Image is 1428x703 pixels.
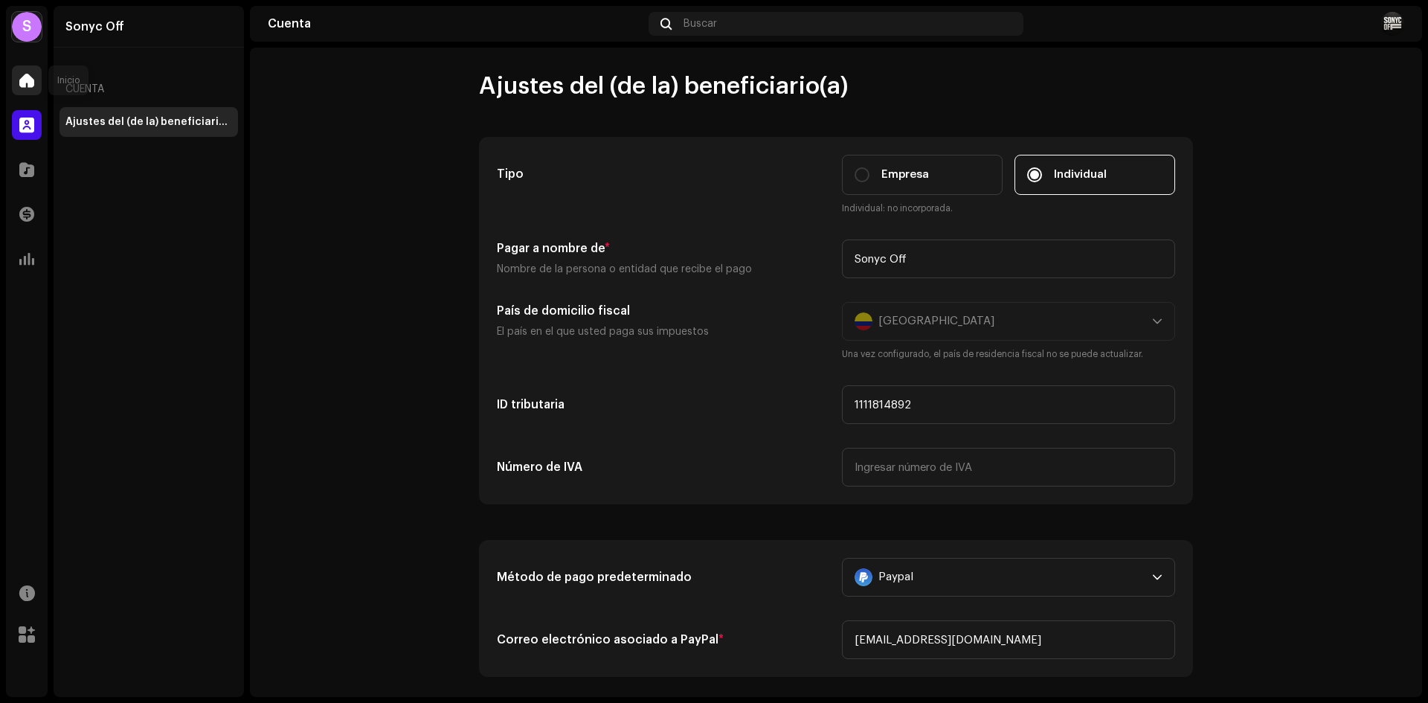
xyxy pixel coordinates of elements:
[497,240,830,257] h5: Pagar a nombre de
[12,12,42,42] div: S
[855,559,1152,596] span: Paypal
[497,302,830,320] h5: País de domicilio fiscal
[497,631,830,649] h5: Correo electrónico asociado a PayPal
[1152,559,1162,596] div: dropdown trigger
[842,347,1175,362] small: Una vez configurado, el país de residencia fiscal no se puede actualizar.
[497,396,830,414] h5: ID tributaria
[684,18,717,30] span: Buscar
[881,167,929,183] span: Empresa
[1054,167,1107,183] span: Individual
[878,559,913,596] span: Paypal
[479,71,848,101] span: Ajustes del (de la) beneficiario(a)
[497,260,830,278] p: Nombre de la persona o entidad que recibe el pago
[59,107,238,137] re-m-nav-item: Ajustes del (de la) beneficiario(a)
[1380,12,1404,36] img: ac2d6ba7-6e03-4d56-b356-7b6d8d7d168b
[65,116,232,128] div: Ajustes del (de la) beneficiario(a)
[497,323,830,341] p: El país en el que usted paga sus impuestos
[842,240,1175,278] input: Ingrese nombre
[59,71,238,107] re-a-nav-header: Cuenta
[842,385,1175,424] input: Ingresar una ID tributaria
[497,165,830,183] h5: Tipo
[497,568,830,586] h5: Método de pago predeterminado
[842,620,1175,659] input: Ingrese correo electrónico
[842,201,1175,216] small: Individual: no incorporada.
[497,458,830,476] h5: Número de IVA
[842,448,1175,487] input: Ingresar número de IVA
[268,18,643,30] div: Cuenta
